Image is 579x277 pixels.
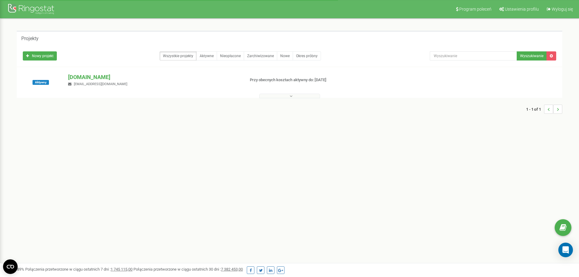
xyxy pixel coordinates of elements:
[160,51,197,61] a: Wszystkie projekty
[21,36,39,41] h5: Projekty
[68,73,240,81] p: [DOMAIN_NAME]
[250,77,376,83] p: Przy obecnych kosztach aktywny do: [DATE]
[111,267,133,272] u: 1 745 115,00
[221,267,243,272] u: 7 382 453,00
[74,82,127,86] span: [EMAIL_ADDRESS][DOMAIN_NAME]
[196,51,217,61] a: Aktywne
[293,51,321,61] a: Okres próbny
[430,51,517,61] input: Wyszukiwanie
[33,80,49,85] span: Aktywny
[277,51,293,61] a: Nowe
[526,105,544,114] span: 1 - 1 of 1
[133,267,243,272] span: Połączenia przetworzone w ciągu ostatnich 30 dni :
[25,267,133,272] span: Połączenia przetworzone w ciągu ostatnich 7 dni :
[23,51,57,61] a: Nowy projekt
[558,243,573,257] div: Open Intercom Messenger
[505,7,539,12] span: Ustawienia profilu
[244,51,277,61] a: Zarchiwizowane
[459,7,491,12] span: Program poleceń
[526,99,562,120] nav: ...
[552,7,573,12] span: Wyloguj się
[217,51,244,61] a: Nieopłacone
[3,259,18,274] button: Open CMP widget
[517,51,547,61] button: Wyszukiwanie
